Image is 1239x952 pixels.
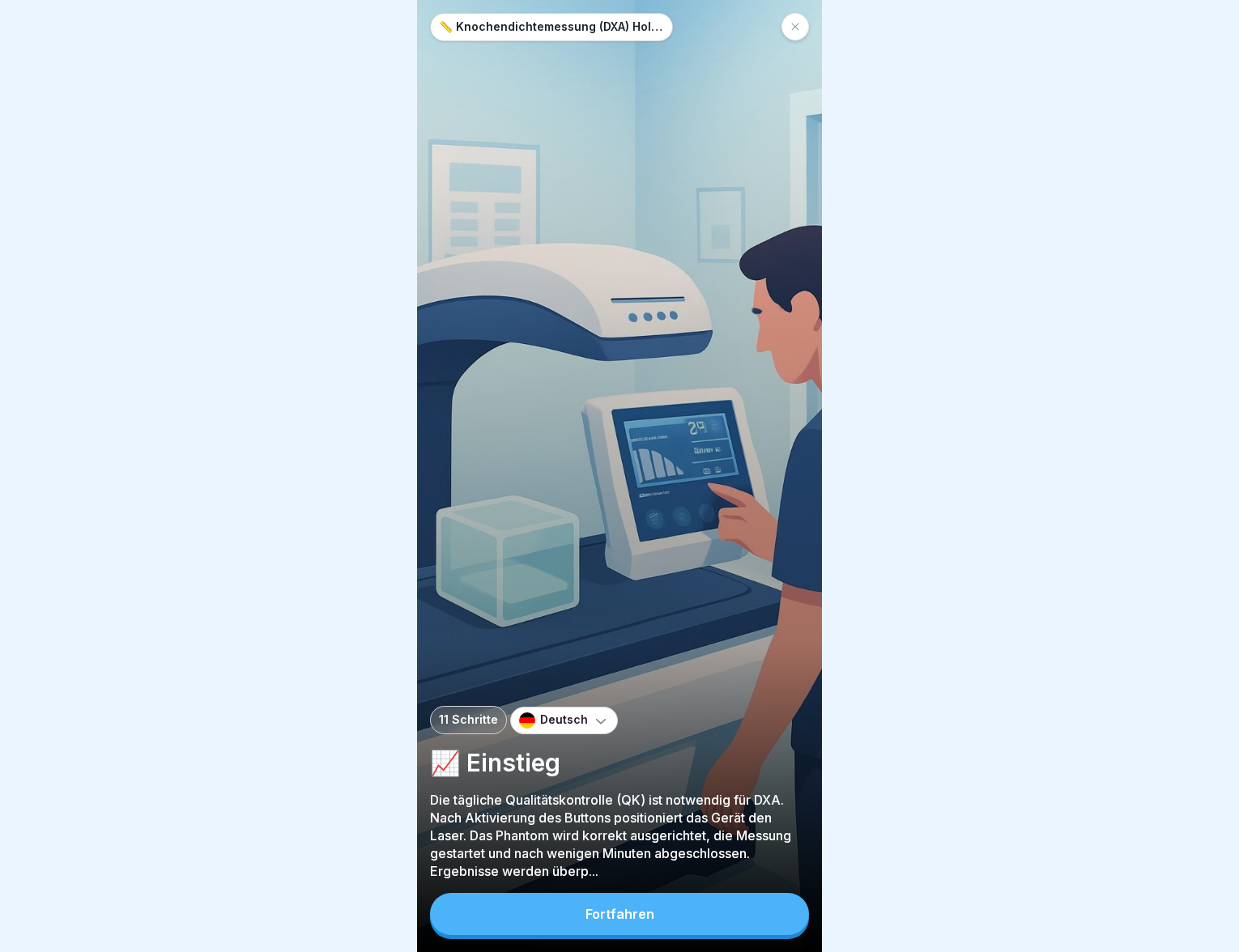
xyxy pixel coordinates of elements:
p: 11 Schritte [439,713,498,727]
p: 📏 Knochendichtemessung (DXA) Hologic [439,20,664,34]
p: Deutsch [540,713,588,727]
p: 📈 Einstieg [430,747,809,778]
img: de.svg [519,712,535,729]
div: Fortfahren [585,907,654,921]
p: Die tägliche Qualitätskontrolle (QK) ist notwendig für DXA. Nach Aktivierung des Buttons position... [430,791,809,880]
button: Fortfahren [430,893,809,935]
